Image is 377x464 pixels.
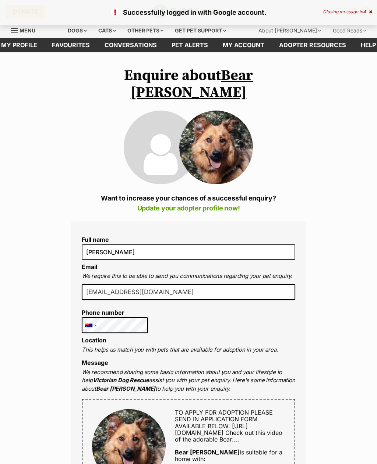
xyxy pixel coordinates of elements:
a: Bear [PERSON_NAME] [131,66,253,102]
p: We recommend sharing some basic information about you and your lifestyle to help assist you with ... [82,368,295,393]
a: My account [215,38,272,52]
p: We require this to be able to send you communications regarding your pet enquiry. [82,272,295,280]
label: Email [82,263,97,271]
div: Other pets [122,23,169,38]
span: [URL][DOMAIN_NAME] [175,422,248,436]
div: Get pet support [170,23,231,38]
h1: Enquire about [71,67,306,101]
div: Dogs [63,23,92,38]
span: TO APPLY FOR ADOPTION PLEASE SEND IN APPLICATION FORM AVAILABLE BELOW: [175,409,273,430]
div: Good Reads [328,23,371,38]
a: conversations [97,38,164,52]
label: Location [82,336,106,344]
p: Want to increase your chances of a successful enquiry? [71,193,306,213]
a: Menu [11,23,40,36]
strong: Bear [PERSON_NAME] [96,385,155,392]
div: is suitable for a home with: [175,449,285,463]
a: Favourites [45,38,97,52]
span: Check out this video of the adorable Bear:... [175,429,282,443]
label: Phone number [82,309,148,316]
img: Bear Van Winkle [179,111,253,184]
label: Message [82,359,108,366]
a: Pet alerts [164,38,215,52]
div: Australia: +61 [82,318,99,333]
label: Full name [82,236,295,243]
div: About [PERSON_NAME] [253,23,326,38]
strong: Victorian Dog Rescue [93,377,149,384]
a: Update your adopter profile now! [137,204,240,212]
strong: Bear [PERSON_NAME] [175,449,240,456]
a: Adopter resources [272,38,353,52]
p: This helps us match you with pets that are available for adoption in your area. [82,346,295,354]
input: E.g. Jimmy Chew [82,244,295,260]
span: Menu [20,27,35,34]
div: Cats [93,23,121,38]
